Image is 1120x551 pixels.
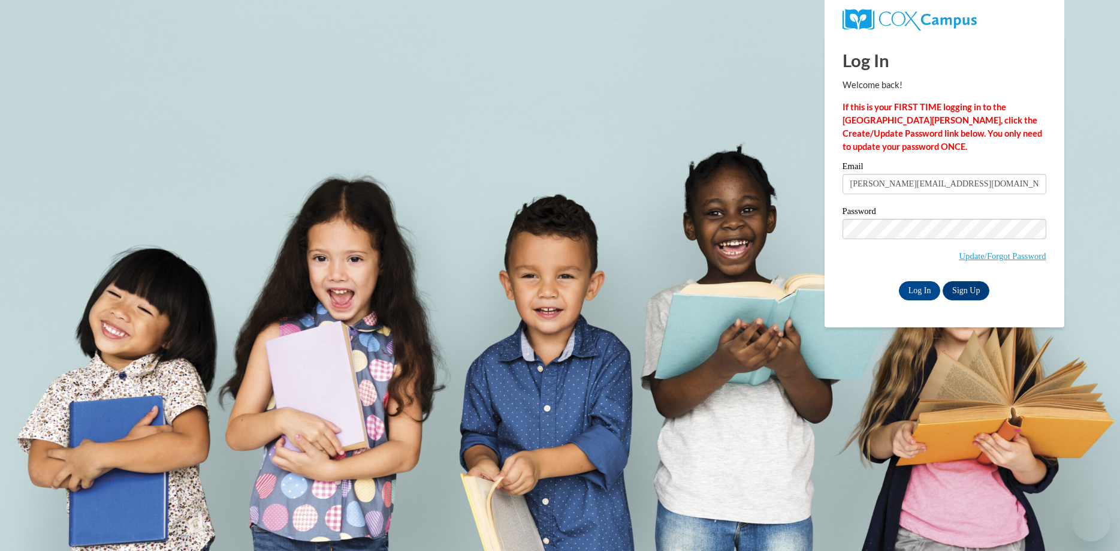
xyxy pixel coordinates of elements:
input: Log In [899,281,941,300]
label: Password [843,207,1046,219]
a: Update/Forgot Password [959,251,1046,261]
p: Welcome back! [843,79,1046,92]
iframe: Button to launch messaging window [1072,503,1110,541]
a: Sign Up [943,281,989,300]
img: COX Campus [843,9,977,31]
label: Email [843,162,1046,174]
a: COX Campus [843,9,1046,31]
h1: Log In [843,48,1046,73]
strong: If this is your FIRST TIME logging in to the [GEOGRAPHIC_DATA][PERSON_NAME], click the Create/Upd... [843,102,1042,152]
